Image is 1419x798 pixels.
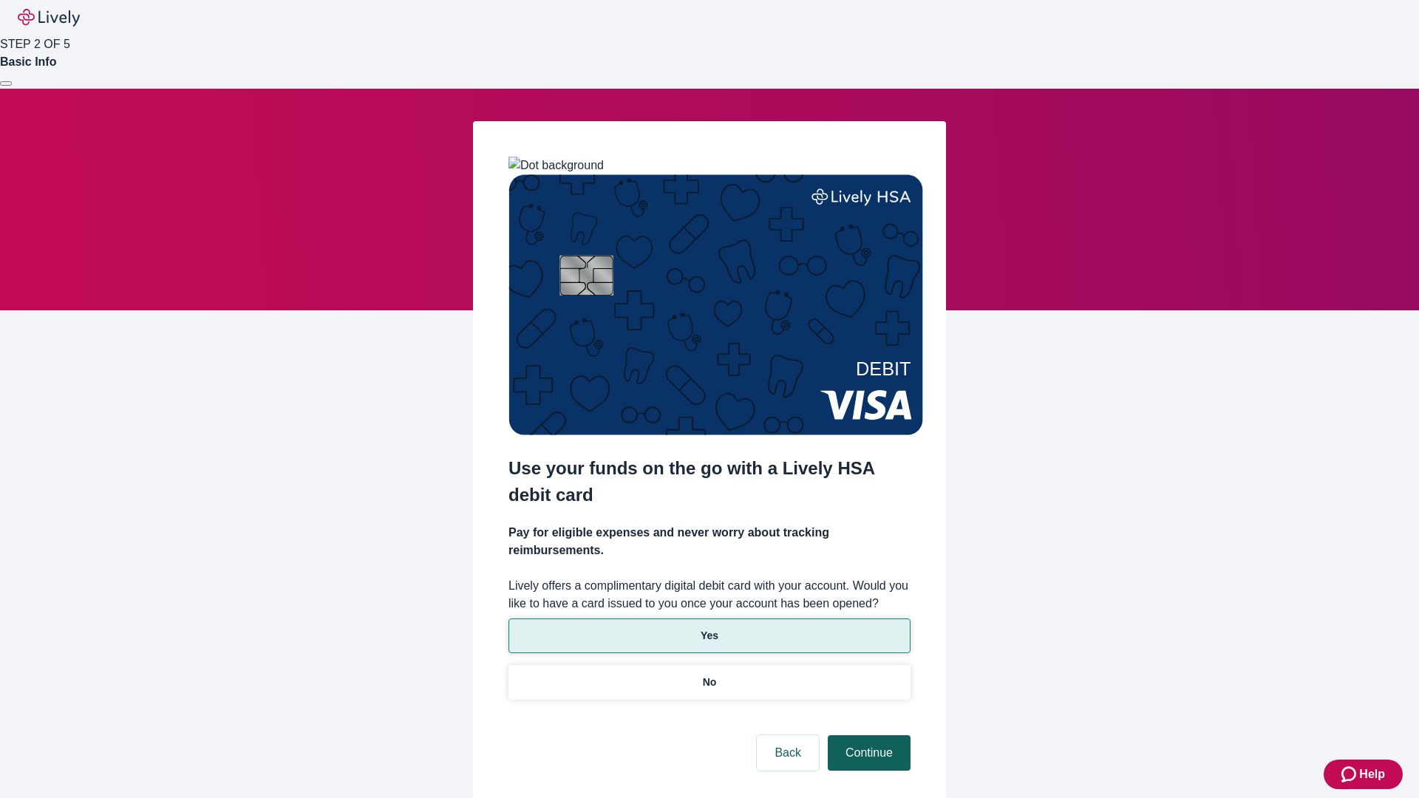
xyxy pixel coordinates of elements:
[701,628,718,644] p: Yes
[1341,765,1359,783] svg: Zendesk support icon
[1359,765,1385,783] span: Help
[18,9,80,27] img: Lively
[508,665,911,700] button: No
[1324,760,1403,789] button: Zendesk support iconHelp
[508,577,911,613] label: Lively offers a complimentary digital debit card with your account. Would you like to have a card...
[508,455,911,508] h2: Use your funds on the go with a Lively HSA debit card
[757,735,819,771] button: Back
[508,157,604,174] img: Dot background
[828,735,911,771] button: Continue
[508,174,923,435] img: Debit card
[508,618,911,653] button: Yes
[508,524,911,559] h4: Pay for eligible expenses and never worry about tracking reimbursements.
[703,675,717,690] p: No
